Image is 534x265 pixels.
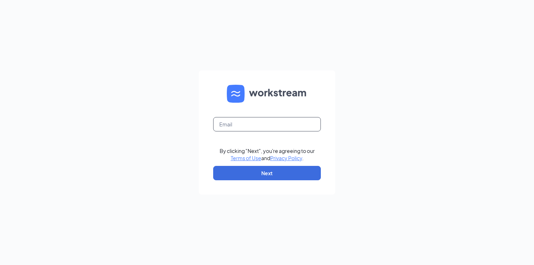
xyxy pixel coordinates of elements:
img: WS logo and Workstream text [227,85,307,103]
a: Privacy Policy [270,155,302,161]
div: By clicking "Next", you're agreeing to our and . [220,147,315,162]
input: Email [213,117,321,131]
a: Terms of Use [231,155,261,161]
button: Next [213,166,321,180]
